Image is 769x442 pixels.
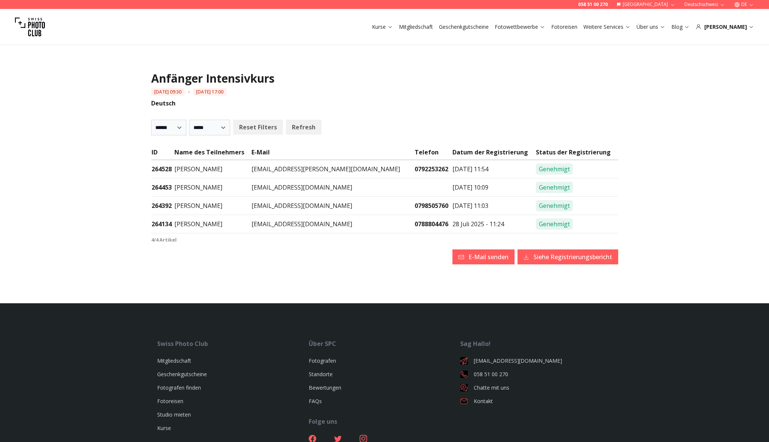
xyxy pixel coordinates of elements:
[251,197,414,215] td: [EMAIL_ADDRESS][DOMAIN_NAME]
[157,384,201,391] a: Fotografen finden
[492,22,548,32] button: Fotowettbewerbe
[452,249,515,264] button: E-Mail senden
[251,147,414,160] td: E-Mail
[157,371,207,378] a: Geschenkgutscheine
[292,123,315,132] b: Refresh
[174,178,251,197] td: [PERSON_NAME]
[157,411,191,418] a: Studio mieten
[460,339,612,348] div: Sag Hallo!
[157,339,309,348] div: Swiss Photo Club
[536,163,573,175] span: Genehmigt
[151,236,177,243] b: 4 / 4 Artikel
[309,371,333,378] a: Standorte
[637,23,665,31] a: Über uns
[174,160,251,178] td: [PERSON_NAME]
[460,371,612,378] a: 058 51 00 270
[495,23,545,31] a: Fotowettbewerbe
[548,22,580,32] button: Fotoreisen
[309,339,460,348] div: Über SPC
[696,23,754,31] div: [PERSON_NAME]
[583,23,631,31] a: Weitere Services
[174,147,251,160] td: Name des Teilnehmers
[174,197,251,215] td: [PERSON_NAME]
[151,99,618,108] p: Deutsch
[460,384,612,392] a: Chatte mit uns
[151,178,174,197] td: 264453
[174,215,251,233] td: [PERSON_NAME]
[151,72,618,85] h1: Anfänger Intensivkurs
[535,147,618,160] td: Status der Registrierung
[151,160,174,178] td: 264528
[309,357,336,364] a: Fotografen
[151,215,174,233] td: 264134
[309,417,460,426] div: Folge uns
[251,178,414,197] td: [EMAIL_ADDRESS][DOMAIN_NAME]
[452,160,535,178] td: [DATE] 11:54
[286,120,321,135] button: Refresh
[157,424,171,432] a: Kurse
[439,23,489,31] a: Geschenkgutscheine
[452,215,535,233] td: 28 Juli 2025 - 11:24
[193,88,226,96] span: [DATE] 17:00
[460,398,612,405] a: Kontakt
[369,22,396,32] button: Kurse
[415,220,448,228] a: 0788804476
[580,22,634,32] button: Weitere Services
[157,398,183,405] a: Fotoreisen
[414,147,452,160] td: Telefon
[551,23,577,31] a: Fotoreisen
[452,197,535,215] td: [DATE] 11:03
[233,120,283,135] button: Reset Filters
[536,218,573,230] span: Genehmigt
[415,165,448,173] a: 0792253262
[668,22,693,32] button: Blog
[15,12,45,42] img: Swiss photo club
[151,147,174,160] td: ID
[578,1,608,7] a: 058 51 00 270
[671,23,690,31] a: Blog
[634,22,668,32] button: Über uns
[452,178,535,197] td: [DATE] 10:09
[309,384,341,391] a: Bewertungen
[436,22,492,32] button: Geschenkgutscheine
[399,23,433,31] a: Mitgliedschaft
[251,160,414,178] td: [EMAIL_ADDRESS][PERSON_NAME][DOMAIN_NAME]
[251,215,414,233] td: [EMAIL_ADDRESS][DOMAIN_NAME]
[415,202,448,210] a: 0798505760
[239,123,277,132] b: Reset Filters
[372,23,393,31] a: Kurse
[518,249,618,264] button: Siehe Registrierungsbericht
[151,88,184,96] span: [DATE] 09:30
[536,200,573,211] span: Genehmigt
[460,357,612,365] a: [EMAIL_ADDRESS][DOMAIN_NAME]
[536,182,573,193] span: Genehmigt
[151,197,174,215] td: 264392
[452,147,535,160] td: Datum der Registrierung
[157,357,191,364] a: Mitgliedschaft
[309,398,322,405] a: FAQs
[396,22,436,32] button: Mitgliedschaft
